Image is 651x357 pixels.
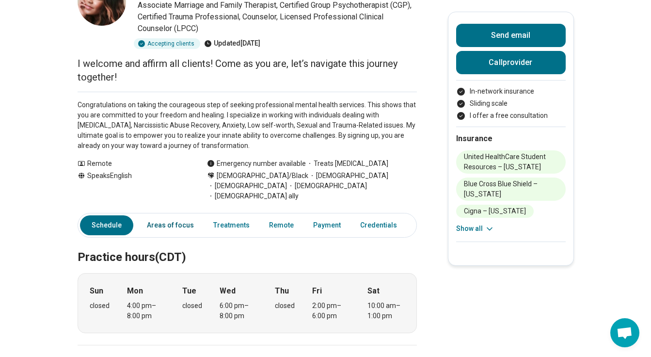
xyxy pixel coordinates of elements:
[456,150,566,174] li: United HealthCare Student Resources – [US_STATE]
[220,285,236,297] strong: Wed
[80,215,133,235] a: Schedule
[127,285,143,297] strong: Mon
[312,301,349,321] div: 2:00 pm – 6:00 pm
[207,215,255,235] a: Treatments
[78,100,417,151] p: Congratulations on taking the courageous step of seeking professional mental health services. Thi...
[207,181,287,191] span: [DEMOGRAPHIC_DATA]
[141,215,200,235] a: Areas of focus
[456,178,566,201] li: Blue Cross Blue Shield – [US_STATE]
[306,159,388,169] span: Treats [MEDICAL_DATA]
[456,24,566,47] button: Send email
[307,215,347,235] a: Payment
[367,301,405,321] div: 10:00 am – 1:00 pm
[78,171,188,201] div: Speaks English
[456,51,566,74] button: Callprovider
[456,133,566,145] h2: Insurance
[275,301,295,311] div: closed
[456,98,566,109] li: Sliding scale
[220,301,257,321] div: 6:00 pm – 8:00 pm
[78,57,417,84] p: I welcome and affirm all clients! Come as you are, let’s navigate this journey together!
[207,191,299,201] span: [DEMOGRAPHIC_DATA] ally
[182,285,196,297] strong: Tue
[182,301,202,311] div: closed
[456,86,566,121] ul: Payment options
[456,86,566,97] li: In-network insurance
[308,171,388,181] span: [DEMOGRAPHIC_DATA]
[78,273,417,333] div: When does the program meet?
[90,301,110,311] div: closed
[134,38,200,49] div: Accepting clients
[263,215,300,235] a: Remote
[127,301,164,321] div: 4:00 pm – 8:00 pm
[610,318,639,347] div: Open chat
[275,285,289,297] strong: Thu
[367,285,380,297] strong: Sat
[456,111,566,121] li: I offer a free consultation
[456,205,534,218] li: Cigna – [US_STATE]
[78,226,417,266] h2: Practice hours (CDT)
[354,215,409,235] a: Credentials
[78,159,188,169] div: Remote
[204,38,260,49] div: Updated [DATE]
[312,285,322,297] strong: Fri
[456,224,494,234] button: Show all
[90,285,103,297] strong: Sun
[217,171,308,181] span: [DEMOGRAPHIC_DATA]/Black
[287,181,367,191] span: [DEMOGRAPHIC_DATA]
[207,159,306,169] div: Emergency number available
